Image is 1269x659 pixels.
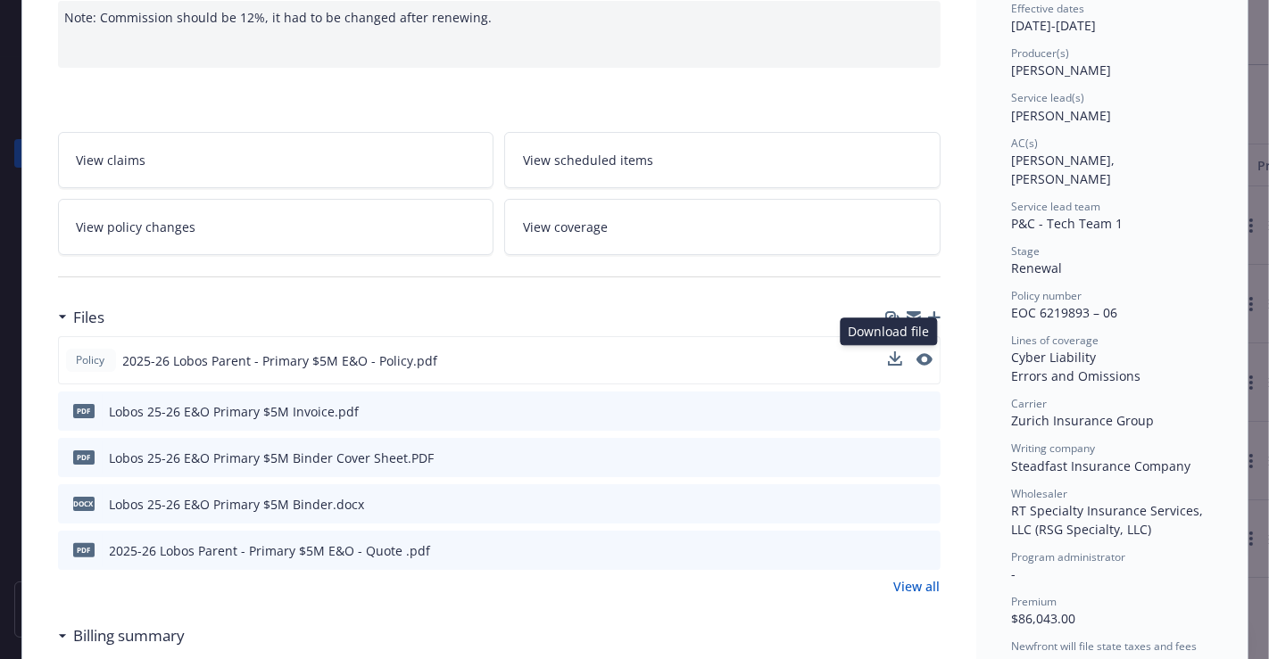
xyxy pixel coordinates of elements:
[1012,136,1039,151] span: AC(s)
[523,218,608,236] span: View coverage
[74,306,105,329] h3: Files
[1012,565,1016,582] span: -
[123,351,438,370] span: 2025-26 Lobos Parent - Primary $5M E&O - Policy.pdf
[1012,638,1198,654] span: Newfront will file state taxes and fees
[1012,1,1085,16] span: Effective dates
[77,218,196,236] span: View policy changes
[1012,502,1207,538] span: RT Specialty Insurance Services, LLC (RSG Specialty, LLC)
[77,151,146,169] span: View claims
[1012,62,1112,78] span: [PERSON_NAME]
[917,495,933,514] button: preview file
[1012,107,1112,124] span: [PERSON_NAME]
[894,577,941,596] a: View all
[73,450,95,464] span: PDF
[1012,1,1212,35] div: [DATE] - [DATE]
[1012,396,1048,411] span: Carrier
[1012,348,1212,367] div: Cyber Liability
[1012,486,1068,501] span: Wholesaler
[840,317,937,345] div: Download file
[889,541,903,560] button: download file
[889,495,903,514] button: download file
[58,624,186,647] div: Billing summary
[74,624,186,647] h3: Billing summary
[1012,610,1076,627] span: $86,043.00
[523,151,653,169] span: View scheduled items
[889,402,903,421] button: download file
[1012,152,1119,187] span: [PERSON_NAME], [PERSON_NAME]
[1012,304,1118,321] span: EOC 6219893 – 06
[1012,549,1126,564] span: Program administrator
[110,449,435,467] div: Lobos 25-26 E&O Primary $5M Binder Cover Sheet.PDF
[1012,457,1191,474] span: Steadfast Insurance Company
[1012,594,1057,609] span: Premium
[58,132,494,188] a: View claims
[1012,215,1124,232] span: P&C - Tech Team 1
[916,351,933,370] button: preview file
[110,402,360,421] div: Lobos 25-26 E&O Primary $5M Invoice.pdf
[73,352,109,368] span: Policy
[504,132,941,188] a: View scheduled items
[504,199,941,255] a: View coverage
[1012,333,1099,348] span: Lines of coverage
[917,402,933,421] button: preview file
[1012,441,1096,456] span: Writing company
[110,495,365,514] div: Lobos 25-26 E&O Primary $5M Binder.docx
[1012,367,1212,385] div: Errors and Omissions
[1012,45,1070,61] span: Producer(s)
[917,449,933,467] button: preview file
[73,404,95,417] span: pdf
[1012,288,1082,303] span: Policy number
[1012,243,1041,259] span: Stage
[917,541,933,560] button: preview file
[58,1,941,68] div: Note: Commission should be 12%, it had to be changed after renewing.
[888,351,902,366] button: download file
[916,353,933,366] button: preview file
[888,351,902,370] button: download file
[1012,199,1101,214] span: Service lead team
[58,199,494,255] a: View policy changes
[110,541,431,560] div: 2025-26 Lobos Parent - Primary $5M E&O - Quote .pdf
[73,543,95,556] span: pdf
[889,449,903,467] button: download file
[58,306,105,329] div: Files
[1012,90,1085,105] span: Service lead(s)
[1012,412,1155,429] span: Zurich Insurance Group
[1012,259,1063,276] span: Renewal
[73,497,95,510] span: docx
